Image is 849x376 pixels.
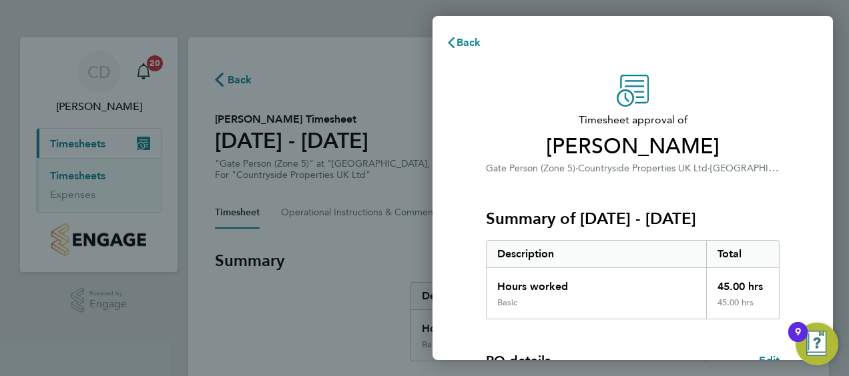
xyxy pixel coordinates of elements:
[457,36,481,49] span: Back
[706,241,780,267] div: Total
[706,297,780,319] div: 45.00 hrs
[707,163,710,174] span: ·
[706,268,780,297] div: 45.00 hrs
[575,163,578,174] span: ·
[487,268,706,297] div: Hours worked
[759,354,780,367] span: Edit
[486,208,780,229] h3: Summary of [DATE] - [DATE]
[759,353,780,369] a: Edit
[795,332,801,349] div: 9
[796,323,838,365] button: Open Resource Center, 9 new notifications
[578,163,707,174] span: Countryside Properties UK Ltd
[486,112,780,128] span: Timesheet approval of
[497,297,517,308] div: Basic
[486,351,551,370] h4: PO details
[486,240,780,319] div: Summary of 18 - 24 Aug 2025
[433,29,495,56] button: Back
[486,133,780,160] span: [PERSON_NAME]
[487,241,706,267] div: Description
[486,163,575,174] span: Gate Person (Zone 5)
